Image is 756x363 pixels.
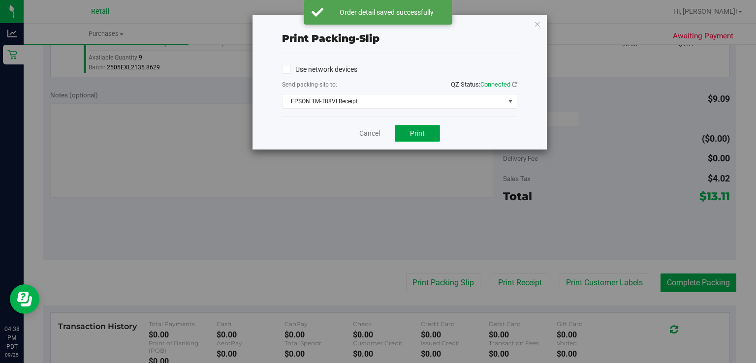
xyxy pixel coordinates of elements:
button: Print [395,125,440,142]
span: Connected [480,81,510,88]
span: QZ Status: [451,81,517,88]
span: EPSON TM-T88VI Receipt [283,94,504,108]
iframe: Resource center [10,284,39,314]
label: Use network devices [282,64,357,75]
div: Order detail saved successfully [329,7,444,17]
span: Print packing-slip [282,32,379,44]
span: select [504,94,516,108]
label: Send packing-slip to: [282,80,337,89]
span: Print [410,129,425,137]
a: Cancel [359,128,380,139]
